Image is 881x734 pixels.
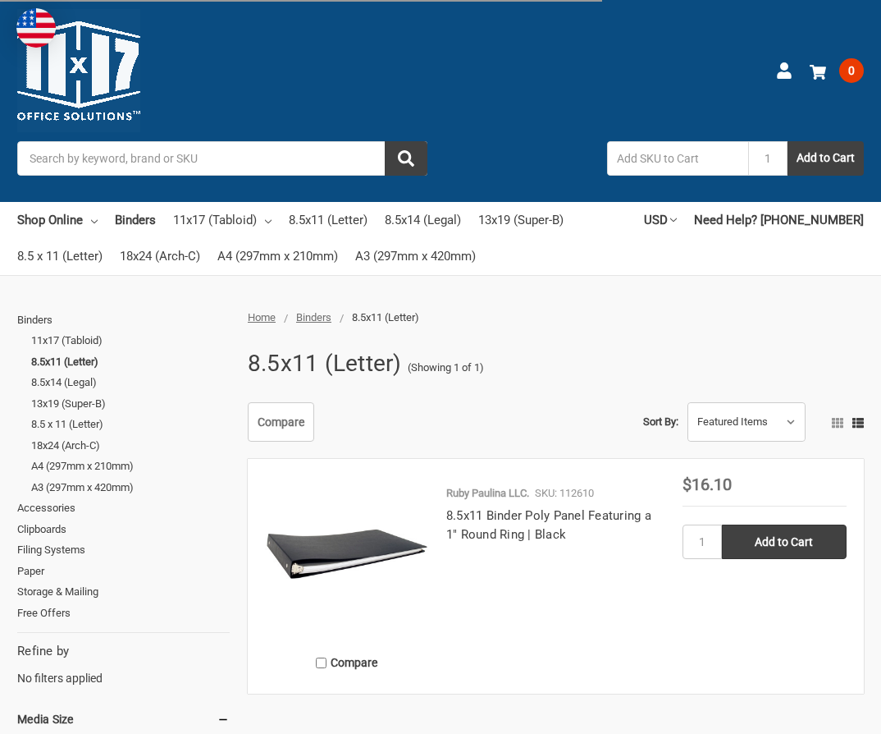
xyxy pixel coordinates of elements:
[217,238,338,274] a: A4 (297mm x 210mm)
[31,477,230,498] a: A3 (297mm x 420mm)
[296,311,331,323] a: Binders
[17,9,140,132] img: 11x17.com
[643,410,678,434] label: Sort By:
[446,508,651,542] a: 8.5x11 Binder Poly Panel Featuring a 1" Round Ring | Black
[682,475,732,494] span: $16.10
[173,202,272,238] a: 11x17 (Tabloid)
[31,414,230,435] a: 8.5 x 11 (Letter)
[17,238,103,274] a: 8.5 x 11 (Letter)
[316,658,326,668] input: Compare
[17,709,230,729] h5: Media Size
[352,311,419,323] span: 8.5x11 (Letter)
[17,539,230,561] a: Filing Systems
[17,603,230,624] a: Free Offers
[265,476,429,640] img: 8.5x11 Binder Poly Panel Featuring a 1" Round Ring | Black
[31,393,230,415] a: 13x19 (Super-B)
[31,330,230,351] a: 11x17 (Tabloid)
[17,642,230,661] h5: Refine by
[839,58,864,83] span: 0
[446,485,529,502] p: Ruby Paulina LLC.
[16,8,56,48] img: duty and tax information for United States
[17,519,230,540] a: Clipboards
[17,498,230,519] a: Accessories
[607,141,748,176] input: Add SKU to Cart
[17,310,230,331] a: Binders
[644,202,677,238] a: USD
[17,561,230,582] a: Paper
[478,202,564,238] a: 13x19 (Super-B)
[31,372,230,393] a: 8.5x14 (Legal)
[120,238,200,274] a: 18x24 (Arch-C)
[248,402,314,442] a: Compare
[810,49,864,92] a: 0
[17,642,230,686] div: No filters applied
[385,202,461,238] a: 8.5x14 (Legal)
[289,202,367,238] a: 8.5x11 (Letter)
[248,342,402,385] h1: 8.5x11 (Letter)
[787,141,864,176] button: Add to Cart
[115,202,156,238] a: Binders
[31,435,230,456] a: 18x24 (Arch-C)
[17,202,98,238] a: Shop Online
[31,351,230,373] a: 8.5x11 (Letter)
[265,649,429,677] label: Compare
[31,456,230,477] a: A4 (297mm x 210mm)
[722,525,847,559] input: Add to Cart
[694,202,864,238] a: Need Help? [PHONE_NUMBER]
[17,141,427,176] input: Search by keyword, brand or SKU
[408,360,484,376] span: (Showing 1 of 1)
[355,238,476,274] a: A3 (297mm x 420mm)
[535,485,594,502] p: SKU: 112610
[248,311,276,323] a: Home
[17,581,230,603] a: Storage & Mailing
